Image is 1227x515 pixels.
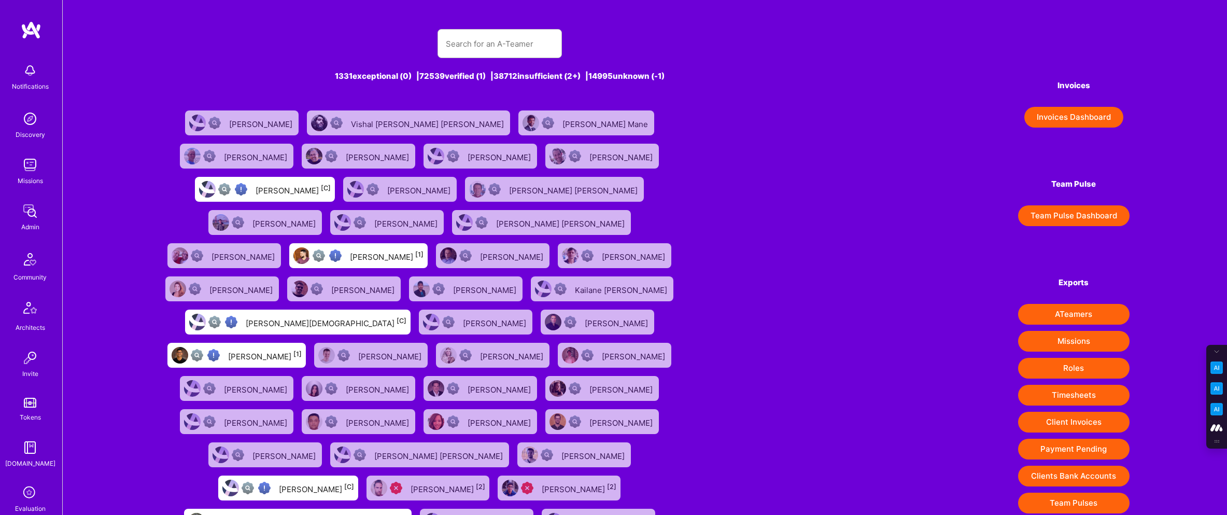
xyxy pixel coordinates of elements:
[1018,331,1130,352] button: Missions
[22,368,38,379] div: Invite
[311,115,328,131] img: User Avatar
[258,482,271,494] img: High Potential User
[334,447,351,463] img: User Avatar
[181,305,415,339] a: User AvatarNot fully vettedHigh Potential User[PERSON_NAME][DEMOGRAPHIC_DATA][C]
[541,372,663,405] a: User AvatarNot Scrubbed[PERSON_NAME]
[589,149,655,163] div: [PERSON_NAME]
[242,482,254,494] img: Not fully vetted
[176,405,298,438] a: User AvatarNot Scrubbed[PERSON_NAME]
[1018,439,1130,460] button: Payment Pending
[20,201,40,221] img: admin teamwork
[476,483,485,491] sup: [2]
[585,315,650,329] div: [PERSON_NAME]
[537,305,658,339] a: User AvatarNot Scrubbed[PERSON_NAME]
[181,106,303,140] a: User AvatarNot Scrubbed[PERSON_NAME]
[390,482,402,494] img: Unqualified
[554,283,567,295] img: Not Scrubbed
[207,349,220,361] img: High Potential User
[589,415,655,428] div: [PERSON_NAME]
[468,382,533,395] div: [PERSON_NAME]
[252,448,318,462] div: [PERSON_NAME]
[554,339,675,372] a: User AvatarNot Scrubbed[PERSON_NAME]
[1018,466,1130,486] button: Clients Bank Accounts
[354,216,366,229] img: Not Scrubbed
[549,380,566,397] img: User Avatar
[311,283,323,295] img: Not Scrubbed
[246,315,406,329] div: [PERSON_NAME][DEMOGRAPHIC_DATA]
[209,282,275,296] div: [PERSON_NAME]
[428,380,444,397] img: User Avatar
[1018,493,1130,513] button: Team Pulses
[326,206,448,239] a: User AvatarNot Scrubbed[PERSON_NAME]
[337,349,350,361] img: Not Scrubbed
[306,380,322,397] img: User Avatar
[24,398,36,408] img: tokens
[184,148,201,164] img: User Avatar
[213,214,229,231] img: User Avatar
[371,480,387,496] img: User Avatar
[16,322,45,333] div: Architects
[1018,385,1130,406] button: Timesheets
[562,116,650,130] div: [PERSON_NAME] Mane
[575,282,669,296] div: Kailane [PERSON_NAME]
[176,140,298,173] a: User AvatarNot Scrubbed[PERSON_NAME]
[1018,205,1130,226] a: Team Pulse Dashboard
[334,214,351,231] img: User Avatar
[346,382,411,395] div: [PERSON_NAME]
[523,115,539,131] img: User Avatar
[428,413,444,430] img: User Avatar
[306,413,322,430] img: User Avatar
[374,448,505,462] div: [PERSON_NAME] [PERSON_NAME]
[432,239,554,272] a: User AvatarNot Scrubbed[PERSON_NAME]
[184,380,201,397] img: User Avatar
[13,272,47,283] div: Community
[191,349,203,361] img: Not fully vetted
[189,115,206,131] img: User Avatar
[354,449,366,461] img: Not Scrubbed
[346,415,411,428] div: [PERSON_NAME]
[541,405,663,438] a: User AvatarNot Scrubbed[PERSON_NAME]
[160,71,839,81] div: 1331 exceptional (0) | 72539 verified (1) | 38712 insufficient (2+) | 14995 unknown (-1)
[339,173,461,206] a: User AvatarNot Scrubbed[PERSON_NAME]
[203,382,216,395] img: Not Scrubbed
[502,480,518,496] img: User Avatar
[602,249,667,262] div: [PERSON_NAME]
[442,316,455,328] img: Not Scrubbed
[569,415,581,428] img: Not Scrubbed
[199,181,216,198] img: User Avatar
[549,413,566,430] img: User Avatar
[228,349,302,362] div: [PERSON_NAME]
[321,184,331,192] sup: [C]
[1018,81,1130,90] h4: Invoices
[428,148,444,164] img: User Avatar
[542,117,554,129] img: Not Scrubbed
[224,415,289,428] div: [PERSON_NAME]
[509,183,640,196] div: [PERSON_NAME] [PERSON_NAME]
[184,413,201,430] img: User Avatar
[347,181,364,198] img: User Avatar
[344,483,354,491] sup: [C]
[589,382,655,395] div: [PERSON_NAME]
[346,149,411,163] div: [PERSON_NAME]
[459,349,472,361] img: Not Scrubbed
[213,447,229,463] img: User Avatar
[279,481,354,495] div: [PERSON_NAME]
[358,349,424,362] div: [PERSON_NAME]
[18,175,43,186] div: Missions
[203,415,216,428] img: Not Scrubbed
[325,382,337,395] img: Not Scrubbed
[415,250,424,258] sup: [1]
[1018,179,1130,189] h4: Team Pulse
[397,317,406,325] sup: [C]
[222,480,239,496] img: User Avatar
[447,150,459,162] img: Not Scrubbed
[21,221,39,232] div: Admin
[191,173,339,206] a: User AvatarNot fully vettedHigh Potential User[PERSON_NAME][C]
[469,181,486,198] img: User Avatar
[318,347,335,364] img: User Avatar
[224,149,289,163] div: [PERSON_NAME]
[291,281,308,297] img: User Avatar
[535,281,552,297] img: User Avatar
[440,347,457,364] img: User Avatar
[256,183,331,196] div: [PERSON_NAME]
